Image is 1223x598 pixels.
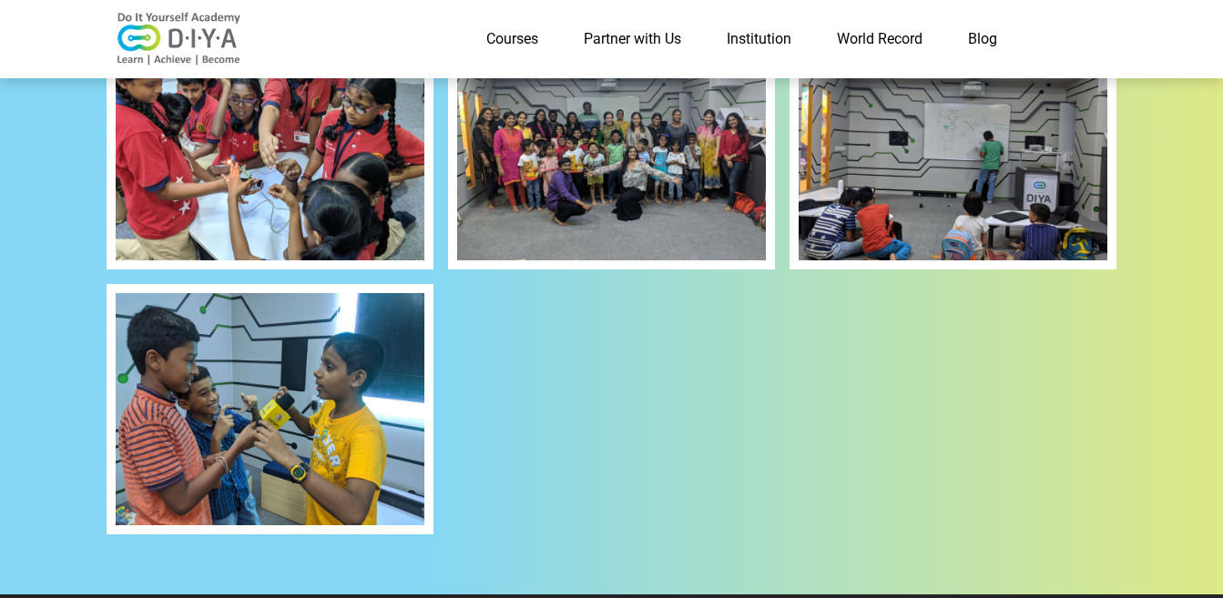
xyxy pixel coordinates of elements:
[464,21,561,57] a: Courses
[704,21,814,57] a: Institution
[107,12,252,66] img: logo-v2.png
[945,21,1020,57] a: Blog
[814,21,945,57] a: World Record
[561,21,704,57] a: Partner with Us
[1020,21,1117,57] a: Contact Us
